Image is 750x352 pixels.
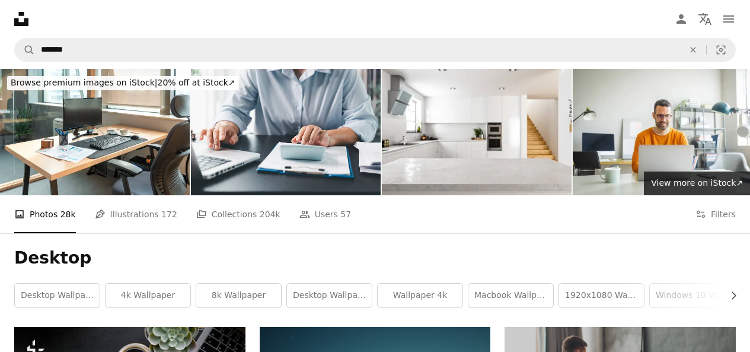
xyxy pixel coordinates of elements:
[707,39,735,61] button: Visual search
[14,38,736,62] form: Find visuals sitewide
[161,208,177,221] span: 172
[644,172,750,195] a: View more on iStock↗
[680,39,706,61] button: Clear
[340,208,351,221] span: 57
[695,195,736,233] button: Filters
[196,284,281,307] a: 8k wallpaper
[650,284,735,307] a: windows 10 wallpaper
[196,195,280,233] a: Collections 204k
[14,12,28,26] a: Home — Unsplash
[15,284,100,307] a: desktop wallpaper
[382,69,572,195] img: Empty Stone Kitchen Countertop In Modern Kitchen
[191,69,381,195] img: Business person with contract law and paper work for business finance, loan application form, con...
[15,39,35,61] button: Search Unsplash
[95,195,177,233] a: Illustrations 172
[723,284,736,307] button: scroll list to the right
[11,78,157,87] span: Browse premium images on iStock |
[106,284,190,307] a: 4k wallpaper
[693,7,717,31] button: Language
[287,284,372,307] a: desktop wallpapers
[299,195,352,233] a: Users 57
[559,284,644,307] a: 1920x1080 wallpaper
[11,78,235,87] span: 20% off at iStock ↗
[651,178,743,188] span: View more on iStock ↗
[378,284,462,307] a: wallpaper 4k
[468,284,553,307] a: macbook wallpaper
[14,248,736,269] h1: Desktop
[260,208,280,221] span: 204k
[717,7,741,31] button: Menu
[669,7,693,31] a: Log in / Sign up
